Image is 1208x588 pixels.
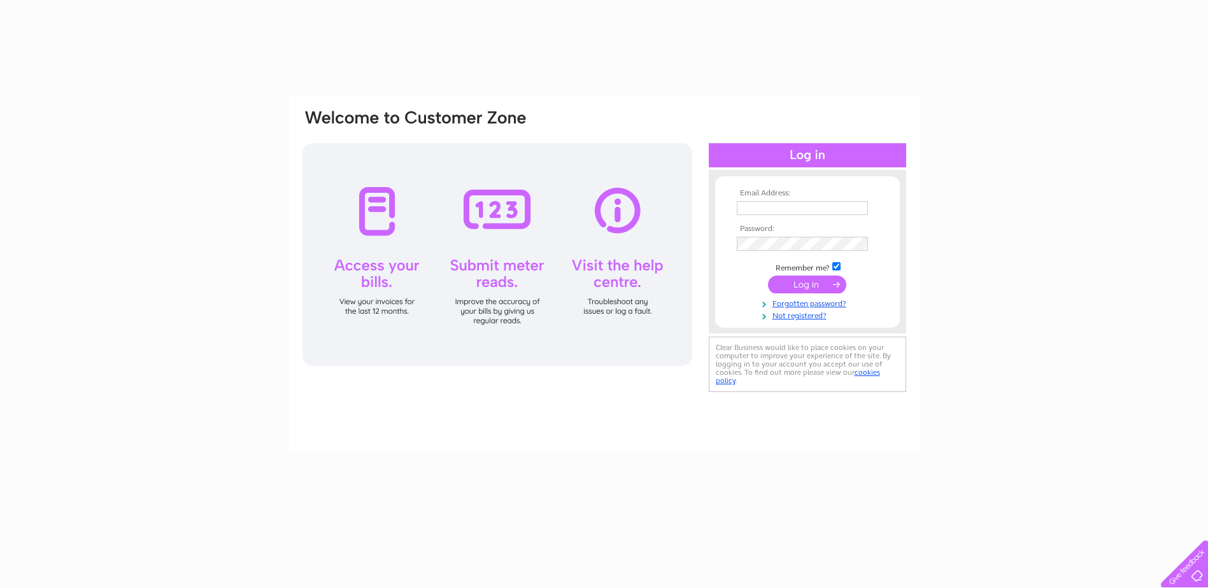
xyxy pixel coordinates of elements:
[734,189,881,198] th: Email Address:
[734,225,881,234] th: Password:
[737,309,881,321] a: Not registered?
[737,297,881,309] a: Forgotten password?
[768,276,846,293] input: Submit
[716,368,880,385] a: cookies policy
[734,260,881,273] td: Remember me?
[709,337,906,392] div: Clear Business would like to place cookies on your computer to improve your experience of the sit...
